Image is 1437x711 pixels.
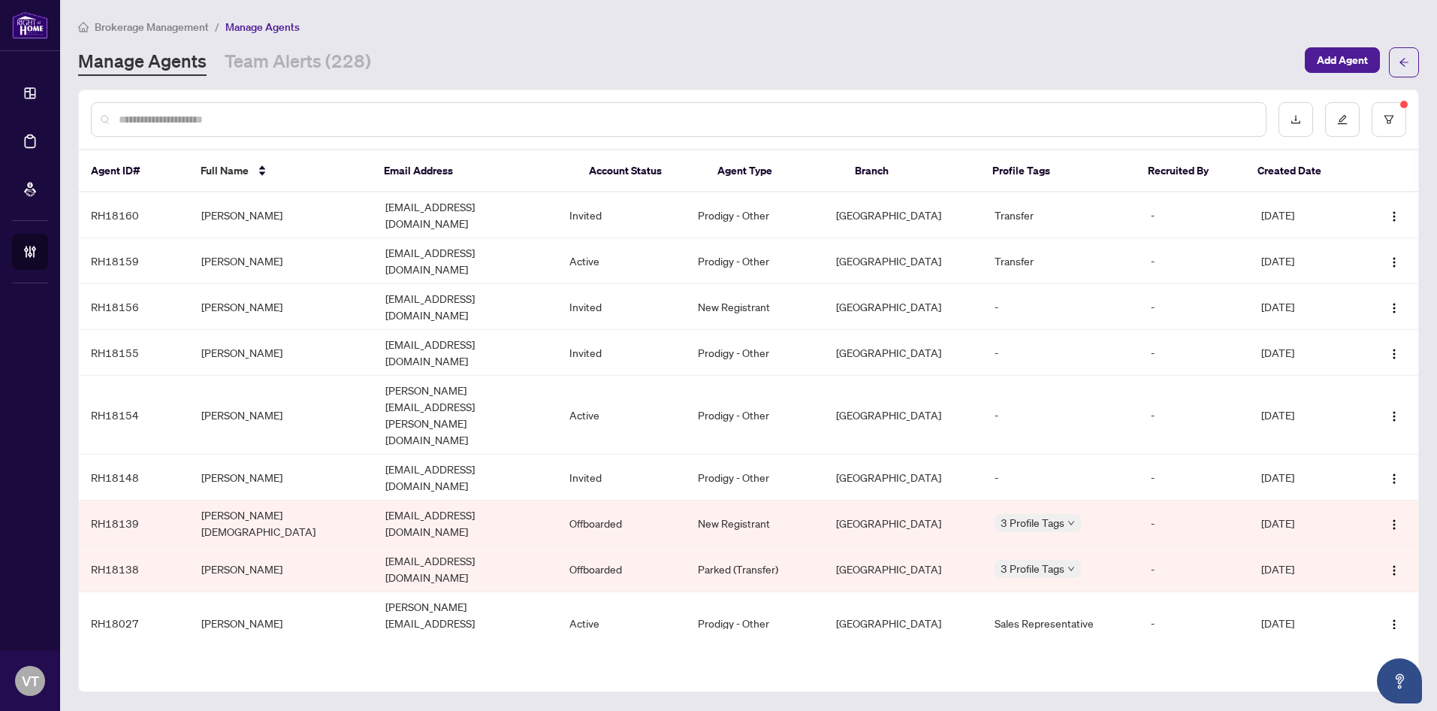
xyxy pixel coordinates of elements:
td: RH18027 [79,592,189,655]
td: - [983,284,1139,330]
td: Prodigy - Other [686,192,824,238]
td: Invited [557,455,686,501]
td: [EMAIL_ADDRESS][DOMAIN_NAME] [373,546,557,592]
td: [EMAIL_ADDRESS][DOMAIN_NAME] [373,238,557,284]
td: Prodigy - Other [686,376,824,455]
button: Logo [1382,557,1406,581]
td: - [1139,376,1249,455]
td: - [1139,455,1249,501]
td: [EMAIL_ADDRESS][DOMAIN_NAME] [373,455,557,501]
button: Logo [1382,203,1406,227]
span: Brokerage Management [95,20,209,34]
th: Recruited By [1136,150,1245,192]
span: Add Agent [1317,48,1368,72]
td: [DATE] [1249,546,1360,592]
td: Prodigy - Other [686,238,824,284]
td: [GEOGRAPHIC_DATA] [824,376,983,455]
img: Logo [1388,302,1400,314]
span: arrow-left [1399,57,1409,68]
span: 3 Profile Tags [1001,514,1064,531]
th: Account Status [577,150,705,192]
img: Logo [1388,619,1400,631]
td: Invited [557,192,686,238]
button: Logo [1382,249,1406,273]
td: RH18159 [79,238,189,284]
td: Offboarded [557,501,686,546]
td: Prodigy - Other [686,455,824,501]
td: [GEOGRAPHIC_DATA] [824,455,983,501]
button: Logo [1382,403,1406,427]
td: [GEOGRAPHIC_DATA] [824,592,983,655]
span: down [1067,565,1075,573]
button: edit [1325,102,1360,137]
span: filter [1384,114,1394,125]
td: [GEOGRAPHIC_DATA] [824,238,983,284]
td: - [983,330,1139,376]
td: Invited [557,330,686,376]
span: Full Name [201,162,249,179]
td: [PERSON_NAME] [189,546,373,592]
td: [DATE] [1249,330,1360,376]
td: [PERSON_NAME] [189,192,373,238]
img: Logo [1388,210,1400,222]
img: logo [12,11,48,39]
span: 3 Profile Tags [1001,560,1064,577]
td: Offboarded [557,546,686,592]
td: RH18154 [79,376,189,455]
td: [PERSON_NAME] [189,330,373,376]
td: RH18139 [79,501,189,546]
button: download [1279,102,1313,137]
a: Manage Agents [78,49,207,76]
td: [PERSON_NAME] [189,376,373,455]
td: RH18160 [79,192,189,238]
td: - [1139,501,1249,546]
td: [EMAIL_ADDRESS][DOMAIN_NAME] [373,501,557,546]
td: - [1139,284,1249,330]
td: - [983,376,1139,455]
td: Prodigy - Other [686,592,824,655]
button: filter [1372,102,1406,137]
td: [DATE] [1249,192,1360,238]
th: Profile Tags [980,150,1136,192]
td: Sales Representative [983,592,1139,655]
td: Transfer [983,192,1139,238]
th: Agent ID# [79,150,189,192]
button: Logo [1382,295,1406,319]
td: Active [557,592,686,655]
td: - [1139,546,1249,592]
td: RH18148 [79,455,189,501]
td: [PERSON_NAME] [189,238,373,284]
td: - [983,455,1139,501]
th: Agent Type [705,150,843,192]
td: [GEOGRAPHIC_DATA] [824,546,983,592]
button: Logo [1382,611,1406,635]
td: Transfer [983,238,1139,284]
td: Prodigy - Other [686,330,824,376]
td: Active [557,238,686,284]
button: Add Agent [1305,47,1380,73]
td: [EMAIL_ADDRESS][DOMAIN_NAME] [373,192,557,238]
img: Logo [1388,348,1400,360]
td: [DATE] [1249,501,1360,546]
img: Logo [1388,410,1400,422]
td: [PERSON_NAME] [189,284,373,330]
th: Created Date [1245,150,1355,192]
span: Manage Agents [225,20,300,34]
td: [DATE] [1249,455,1360,501]
td: [DATE] [1249,592,1360,655]
span: edit [1337,114,1348,125]
td: [PERSON_NAME] [189,455,373,501]
td: [PERSON_NAME] [189,592,373,655]
td: New Registrant [686,501,824,546]
td: [GEOGRAPHIC_DATA] [824,192,983,238]
td: - [1139,330,1249,376]
td: [PERSON_NAME][EMAIL_ADDRESS][DOMAIN_NAME] [373,592,557,655]
img: Logo [1388,256,1400,268]
a: Team Alerts (228) [225,49,371,76]
button: Open asap [1377,658,1422,703]
span: download [1291,114,1301,125]
td: [DATE] [1249,238,1360,284]
span: down [1067,519,1075,527]
span: VT [22,670,39,691]
td: [EMAIL_ADDRESS][DOMAIN_NAME] [373,330,557,376]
